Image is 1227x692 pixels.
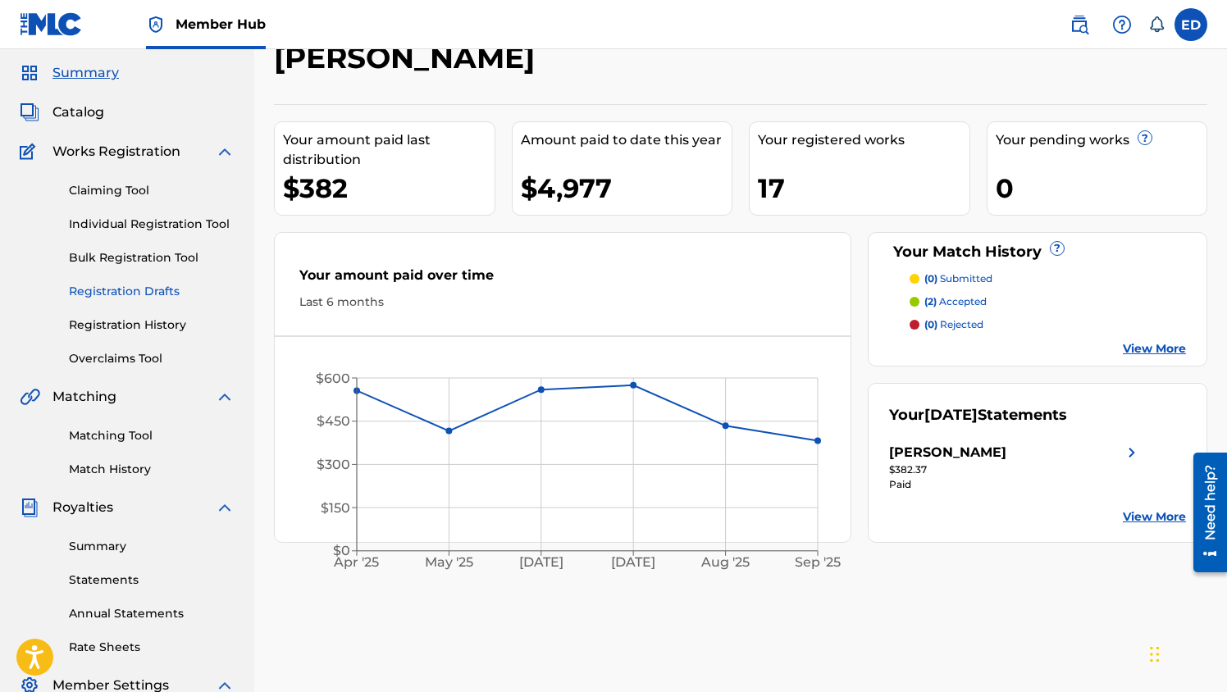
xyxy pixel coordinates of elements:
img: Royalties [20,498,39,517]
div: [PERSON_NAME] [889,443,1006,462]
a: Statements [69,571,235,589]
div: Your pending works [996,130,1207,150]
span: Matching [52,387,116,407]
tspan: $0 [333,543,350,558]
a: Claiming Tool [69,182,235,199]
img: Works Registration [20,142,41,162]
div: Help [1106,8,1138,41]
div: Your Match History [889,241,1186,263]
a: Bulk Registration Tool [69,249,235,266]
tspan: Apr '25 [334,554,380,570]
a: (0) submitted [910,271,1186,286]
span: Catalog [52,102,104,122]
a: Individual Registration Tool [69,216,235,233]
div: 0 [996,170,1207,207]
a: SummarySummary [20,63,119,83]
a: (0) rejected [910,317,1186,332]
tspan: $300 [317,457,350,472]
span: Member Hub [176,15,266,34]
img: Catalog [20,102,39,122]
span: (0) [924,318,937,330]
img: search [1070,15,1089,34]
span: Works Registration [52,142,180,162]
tspan: [DATE] [519,554,563,570]
a: Summary [69,538,235,555]
p: submitted [924,271,992,286]
a: CatalogCatalog [20,102,104,122]
tspan: [DATE] [611,554,655,570]
tspan: $600 [316,371,350,386]
div: Notifications [1148,16,1165,33]
a: [PERSON_NAME]right chevron icon$382.37Paid [889,443,1142,492]
img: right chevron icon [1122,443,1142,462]
div: $382 [283,170,495,207]
img: Top Rightsholder [146,15,166,34]
a: (2) accepted [910,294,1186,309]
div: $382.37 [889,462,1142,477]
span: ? [1051,242,1064,255]
div: Amount paid to date this year [521,130,732,150]
img: Summary [20,63,39,83]
div: Your amount paid over time [299,266,826,294]
tspan: May '25 [425,554,473,570]
div: Drag [1150,630,1160,679]
div: Your amount paid last distribution [283,130,495,170]
tspan: $450 [317,413,350,429]
img: expand [215,498,235,517]
a: Overclaims Tool [69,350,235,367]
a: Annual Statements [69,605,235,622]
div: Last 6 months [299,294,826,311]
img: help [1112,15,1132,34]
iframe: Chat Widget [1145,613,1227,692]
div: User Menu [1175,8,1207,41]
span: Summary [52,63,119,83]
img: expand [215,142,235,162]
div: Paid [889,477,1142,492]
a: Registration History [69,316,235,334]
a: Match History [69,461,235,478]
a: View More [1123,508,1186,526]
h2: [PERSON_NAME] [274,39,543,76]
a: Public Search [1063,8,1096,41]
a: Registration Drafts [69,283,235,300]
tspan: Aug '25 [700,554,750,570]
p: accepted [924,294,987,309]
img: Matching [20,387,40,407]
p: rejected [924,317,983,332]
tspan: Sep '25 [795,554,841,570]
div: 17 [758,170,969,207]
div: Your Statements [889,404,1067,426]
img: MLC Logo [20,12,83,36]
span: (2) [924,295,937,307]
div: $4,977 [521,170,732,207]
a: Rate Sheets [69,639,235,656]
span: (0) [924,272,937,285]
a: View More [1123,340,1186,357]
tspan: $150 [321,500,350,516]
a: Matching Tool [69,427,235,444]
span: ? [1138,131,1152,144]
img: expand [215,387,235,407]
span: [DATE] [924,406,978,424]
span: Royalties [52,498,113,517]
iframe: Resource Center [1181,445,1227,580]
div: Your registered works [758,130,969,150]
